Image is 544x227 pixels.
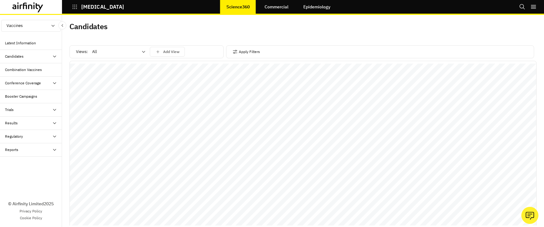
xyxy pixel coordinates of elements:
div: Reports [5,147,18,153]
p: Add View [163,50,180,54]
button: Vaccines [1,20,61,32]
div: Conference Coverage [5,80,41,86]
div: Results [5,120,18,126]
a: Privacy Policy [20,208,42,214]
div: Views: [76,47,185,57]
div: Latest Information [5,40,36,46]
button: Apply Filters [233,47,260,57]
p: [MEDICAL_DATA] [81,4,124,10]
p: Science360 [226,4,250,9]
button: save changes [150,47,185,57]
div: Candidates [5,54,24,59]
button: Close Sidebar [58,21,66,29]
div: Combination Vaccines [5,67,42,73]
div: Trials [5,107,14,113]
button: Ask our analysts [521,207,538,224]
p: © Airfinity Limited 2025 [8,201,54,207]
button: Search [519,2,525,12]
h2: Candidates [69,22,108,31]
div: Booster Campaigns [5,94,37,99]
button: [MEDICAL_DATA] [72,2,124,12]
a: Cookie Policy [20,215,42,221]
div: Regulatory [5,134,23,139]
